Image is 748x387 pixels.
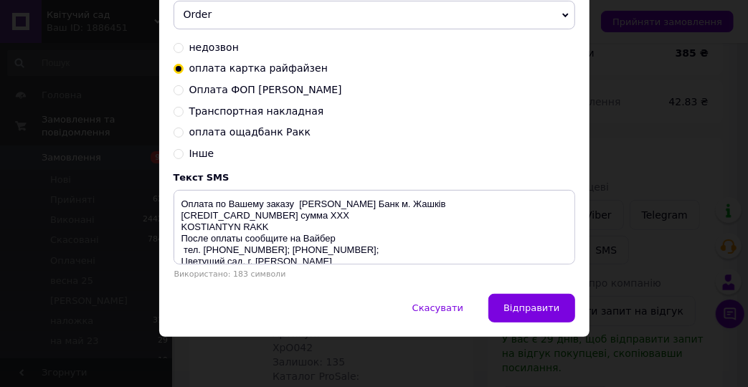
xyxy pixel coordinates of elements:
[174,269,575,279] div: Використано: 183 символи
[189,126,311,138] span: оплата ощадбанк Ракк
[189,42,239,53] span: недозвон
[189,84,342,95] span: Оплата ФОП [PERSON_NAME]
[412,302,463,313] span: Скасувати
[174,190,575,264] textarea: Оплата по Вашему заказу [PERSON_NAME] Банк м. Жашків [CREDIT_CARD_NUMBER] сумма ХХХ KOSTIANTYN RA...
[189,148,214,159] span: Інше
[488,294,574,322] button: Відправити
[189,105,324,117] span: Транспортная накладная
[184,9,212,20] span: Order
[397,294,478,322] button: Скасувати
[189,62,328,74] span: оплата картка райфайзен
[503,302,559,313] span: Відправити
[174,172,575,183] div: Текст SMS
